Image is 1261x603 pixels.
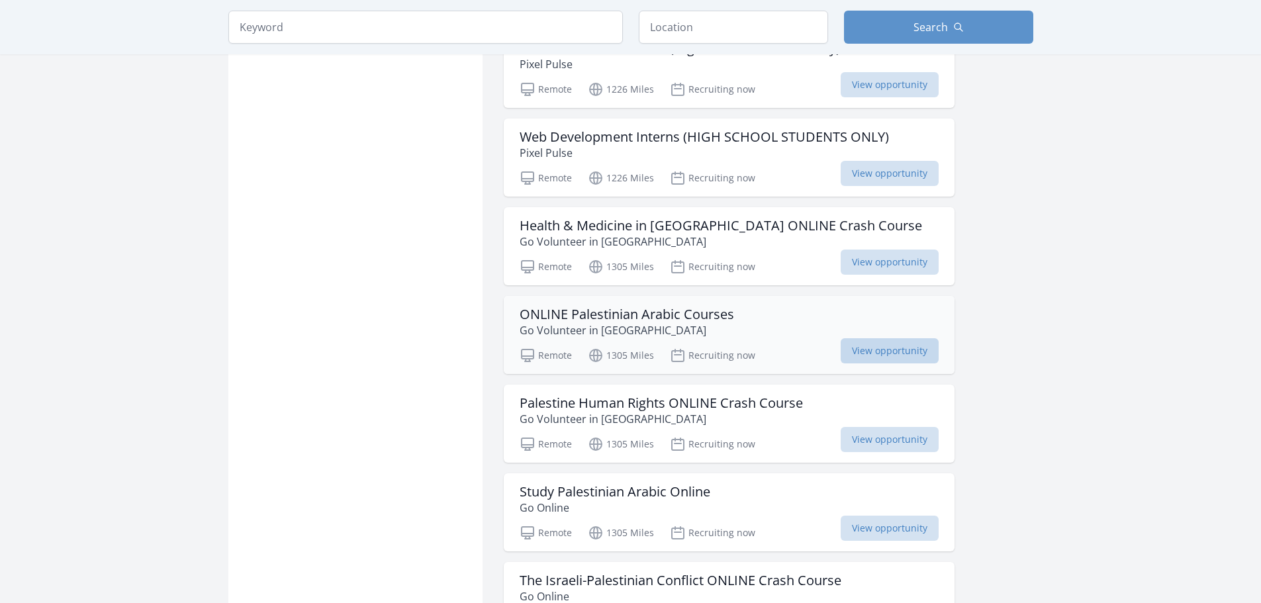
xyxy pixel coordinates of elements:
p: Recruiting now [670,259,755,275]
input: Keyword [228,11,623,44]
a: Study Palestinian Arabic Online Go Online Remote 1305 Miles Recruiting now View opportunity [504,473,955,551]
h3: The Israeli-Palestinian Conflict ONLINE Crash Course [520,573,841,588]
input: Location [639,11,828,44]
span: View opportunity [841,72,939,97]
p: Pixel Pulse [520,145,889,161]
a: Web Dev Lead & Interns (High School Students Only) Pixel Pulse Remote 1226 Miles Recruiting now V... [504,30,955,108]
p: Go Volunteer in [GEOGRAPHIC_DATA] [520,234,922,250]
p: 1305 Miles [588,348,654,363]
a: Web Development Interns (HIGH SCHOOL STUDENTS ONLY) Pixel Pulse Remote 1226 Miles Recruiting now ... [504,118,955,197]
h3: Study Palestinian Arabic Online [520,484,710,500]
p: Recruiting now [670,348,755,363]
p: Go Volunteer in [GEOGRAPHIC_DATA] [520,411,803,427]
h3: Health & Medicine in [GEOGRAPHIC_DATA] ONLINE Crash Course [520,218,922,234]
span: Search [913,19,948,35]
p: Remote [520,348,572,363]
p: Pixel Pulse [520,56,840,72]
a: ONLINE Palestinian Arabic Courses Go Volunteer in [GEOGRAPHIC_DATA] Remote 1305 Miles Recruiting ... [504,296,955,374]
h3: ONLINE Palestinian Arabic Courses [520,306,734,322]
p: Recruiting now [670,170,755,186]
p: Go Online [520,500,710,516]
p: Remote [520,170,572,186]
p: Recruiting now [670,436,755,452]
p: Remote [520,259,572,275]
p: Remote [520,436,572,452]
p: Recruiting now [670,81,755,97]
span: View opportunity [841,250,939,275]
p: 1305 Miles [588,525,654,541]
button: Search [844,11,1033,44]
p: 1226 Miles [588,170,654,186]
a: Health & Medicine in [GEOGRAPHIC_DATA] ONLINE Crash Course Go Volunteer in [GEOGRAPHIC_DATA] Remo... [504,207,955,285]
p: 1305 Miles [588,436,654,452]
p: Remote [520,525,572,541]
p: 1305 Miles [588,259,654,275]
h3: Palestine Human Rights ONLINE Crash Course [520,395,803,411]
span: View opportunity [841,338,939,363]
p: 1226 Miles [588,81,654,97]
p: Recruiting now [670,525,755,541]
span: View opportunity [841,427,939,452]
p: Remote [520,81,572,97]
span: View opportunity [841,516,939,541]
p: Go Volunteer in [GEOGRAPHIC_DATA] [520,322,734,338]
a: Palestine Human Rights ONLINE Crash Course Go Volunteer in [GEOGRAPHIC_DATA] Remote 1305 Miles Re... [504,385,955,463]
h3: Web Development Interns (HIGH SCHOOL STUDENTS ONLY) [520,129,889,145]
h3: Web Dev Lead & Interns (High School Students Only) [520,40,840,56]
span: View opportunity [841,161,939,186]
